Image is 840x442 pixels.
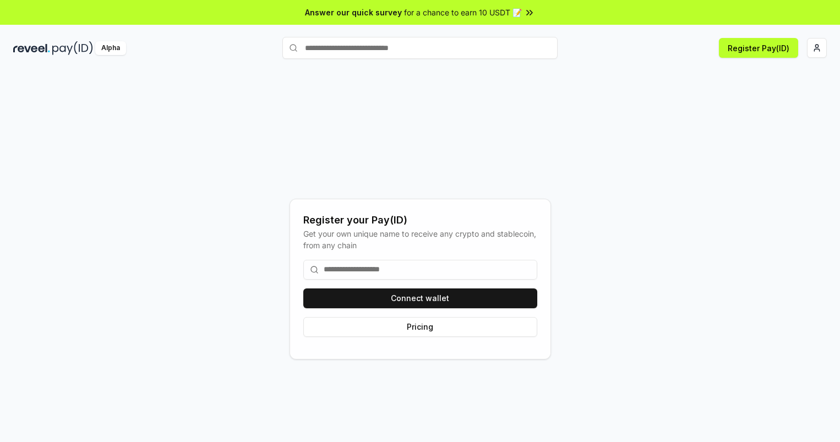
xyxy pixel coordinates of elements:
img: reveel_dark [13,41,50,55]
div: Alpha [95,41,126,55]
button: Pricing [303,317,537,337]
img: pay_id [52,41,93,55]
button: Register Pay(ID) [719,38,798,58]
button: Connect wallet [303,288,537,308]
span: for a chance to earn 10 USDT 📝 [404,7,522,18]
div: Register your Pay(ID) [303,212,537,228]
div: Get your own unique name to receive any crypto and stablecoin, from any chain [303,228,537,251]
span: Answer our quick survey [305,7,402,18]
